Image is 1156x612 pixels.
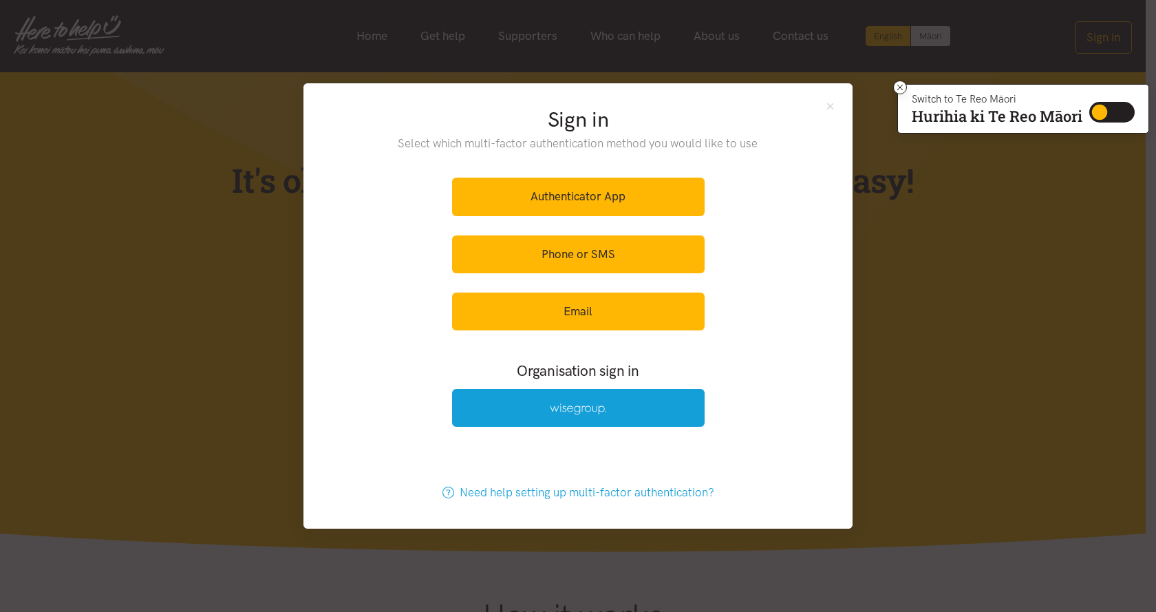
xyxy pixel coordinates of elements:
p: Hurihia ki Te Reo Māori [912,110,1082,123]
img: Wise Group [550,403,606,415]
h2: Sign in [370,105,786,134]
a: Email [452,293,705,330]
a: Need help setting up multi-factor authentication? [428,474,729,511]
button: Close [824,100,836,112]
a: Authenticator App [452,178,705,215]
p: Switch to Te Reo Māori [912,95,1082,103]
p: Select which multi-factor authentication method you would like to use [370,134,786,153]
h3: Organisation sign in [414,361,742,381]
a: Phone or SMS [452,235,705,273]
